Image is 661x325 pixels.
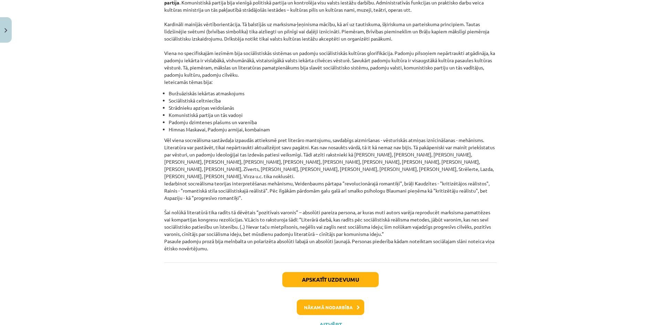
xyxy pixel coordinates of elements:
[282,272,379,287] button: Apskatīt uzdevumu
[297,300,364,315] button: Nākamā nodarbība
[169,119,497,126] li: Padomju dzimtenes plašums un varenība
[4,28,7,33] img: icon-close-lesson-0947bae3869378f0d4975bcd49f059093ad1ed9edebbc8119c70593378902aed.svg
[169,111,497,119] li: Komunistiskā partija un tās vadoņi
[164,137,497,252] p: Vēl viena socreālisma sastāvdaļa izpaudās attieksmē pret literāro mantojumu, savdabīgs aizmiršana...
[169,104,497,111] li: Strādnieku apziņas veidošanās
[169,90,497,97] li: Buržuāziskās iekārtas atmaskojums
[169,97,497,104] li: Sociālistiskā celtniecība
[169,126,497,133] li: Himnas Maskavai, Padomju armijai, kombainam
